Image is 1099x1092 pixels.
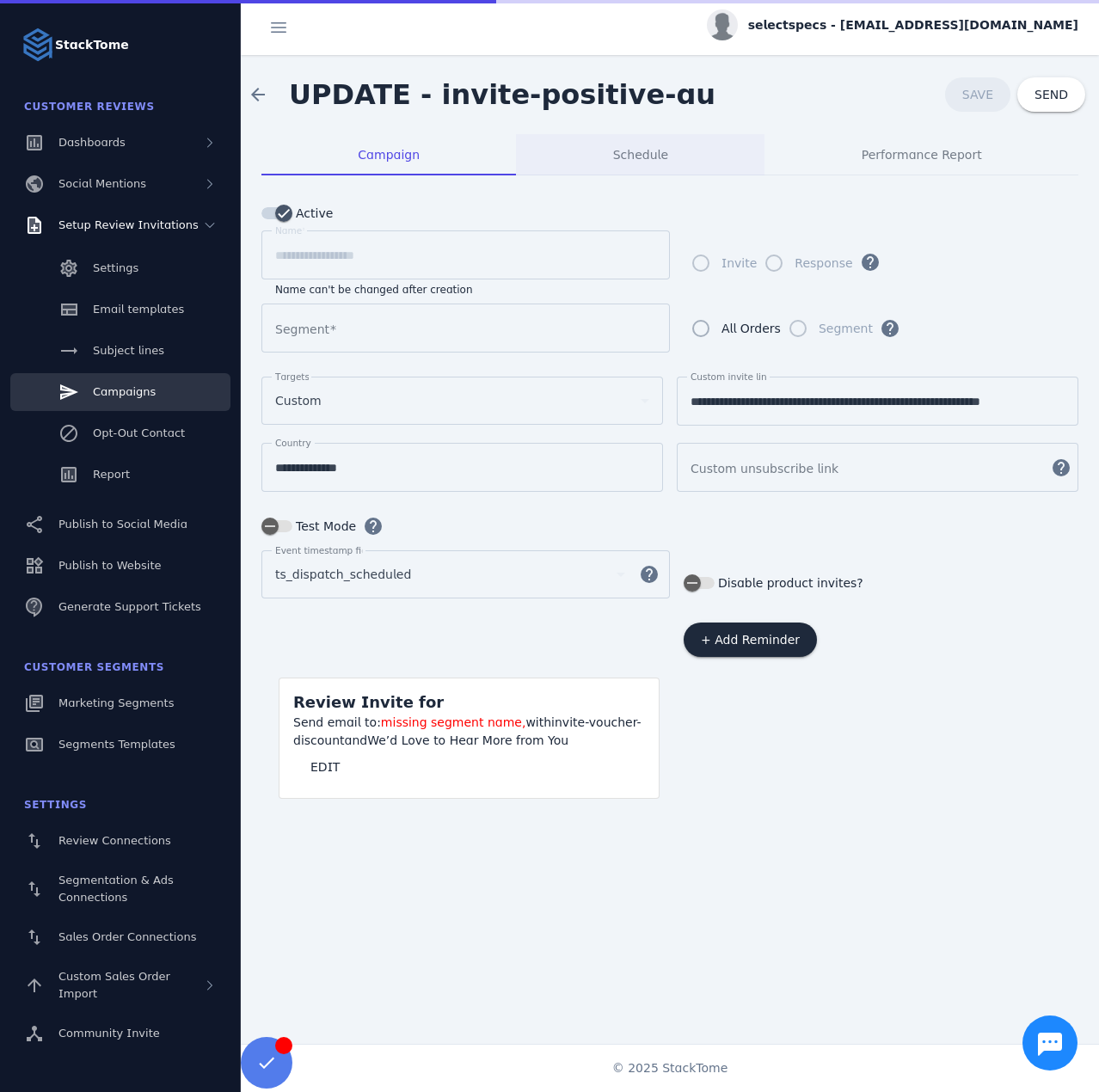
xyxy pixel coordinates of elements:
span: Publish to Social Media [58,518,187,531]
span: Custom Sales Order Import [58,970,170,1000]
mat-label: Segment [275,322,329,336]
strong: StackTome [55,36,129,54]
span: Review Connections [58,834,171,847]
mat-label: Targets [275,371,310,382]
a: Opt-Out Contact [10,414,230,452]
a: Segmentation & Ads Connections [10,863,230,915]
a: Report [10,456,230,494]
mat-label: Custom invite link [691,371,772,382]
span: and [345,733,368,747]
a: Email templates [10,291,230,328]
span: Settings [24,799,87,811]
mat-label: Event timestamp field [275,545,375,555]
span: Segmentation & Ads Connections [58,874,174,904]
span: Email templates [93,303,184,316]
button: + Add Reminder [684,623,817,657]
input: Segment [275,318,656,339]
span: Opt-Out Contact [93,426,185,439]
mat-label: Name [275,225,302,236]
label: Test Mode [292,516,356,537]
span: Customer Segments [24,661,164,673]
span: Custom [275,390,322,411]
a: Sales Order Connections [10,918,230,956]
span: Performance Report [862,149,982,161]
span: Marketing Segments [58,696,174,709]
a: Generate Support Tickets [10,588,230,626]
label: Segment [815,318,873,339]
button: EDIT [293,750,357,784]
label: Invite [718,253,757,273]
span: Generate Support Tickets [58,600,201,613]
span: © 2025 StackTome [612,1059,728,1077]
a: Subject lines [10,332,230,370]
span: Send email to: [293,715,381,729]
img: profile.jpg [707,9,738,40]
a: Publish to Website [10,547,230,585]
span: Publish to Website [58,559,161,572]
span: Community Invite [58,1027,160,1040]
label: Disable product invites? [715,573,863,593]
span: + Add Reminder [701,634,800,646]
mat-icon: help [629,564,670,585]
span: UPDATE - invite-positive-au [289,78,715,111]
label: Response [791,253,852,273]
mat-hint: Name can't be changed after creation [275,279,473,297]
a: Segments Templates [10,726,230,764]
span: ts_dispatch_scheduled [275,564,411,585]
a: Publish to Social Media [10,506,230,543]
span: Dashboards [58,136,126,149]
a: Community Invite [10,1015,230,1052]
a: Marketing Segments [10,684,230,722]
input: Country [275,457,649,478]
span: Report [93,468,130,481]
span: EDIT [310,761,340,773]
mat-label: Custom unsubscribe link [691,462,838,475]
mat-label: Country [275,438,311,448]
span: Settings [93,261,138,274]
span: Setup Review Invitations [58,218,199,231]
span: Segments Templates [58,738,175,751]
span: with [525,715,551,729]
button: SEND [1017,77,1085,112]
a: Review Connections [10,822,230,860]
span: Campaigns [93,385,156,398]
button: selectspecs - [EMAIL_ADDRESS][DOMAIN_NAME] [707,9,1078,40]
span: Customer Reviews [24,101,155,113]
div: invite-voucher-discount We’d Love to Hear More from You [293,714,645,750]
span: Review Invite for [293,693,444,711]
a: Settings [10,249,230,287]
a: Campaigns [10,373,230,411]
span: Schedule [613,149,668,161]
span: Campaign [358,149,420,161]
img: Logo image [21,28,55,62]
span: Social Mentions [58,177,146,190]
div: All Orders [721,318,781,339]
span: selectspecs - [EMAIL_ADDRESS][DOMAIN_NAME] [748,16,1078,34]
span: Subject lines [93,344,164,357]
span: Sales Order Connections [58,930,196,943]
label: Active [292,203,333,224]
span: missing segment name, [381,715,526,729]
span: SEND [1035,89,1068,101]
